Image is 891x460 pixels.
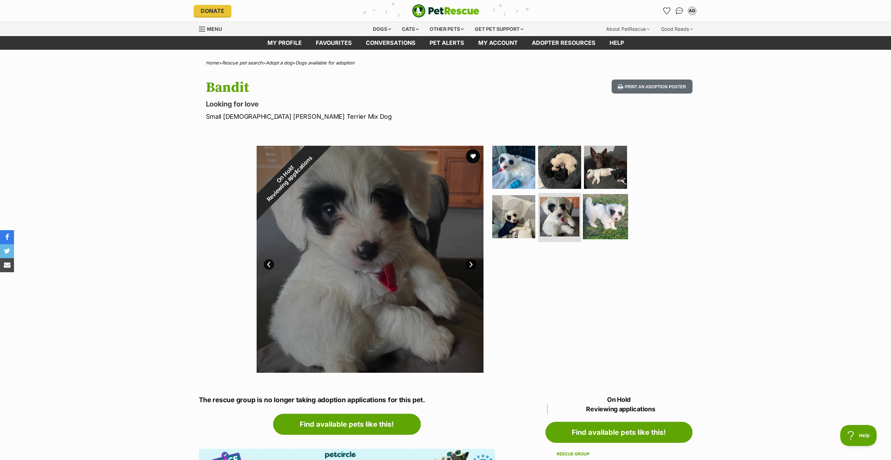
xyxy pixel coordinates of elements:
[676,7,683,14] img: chat-41dd97257d64d25036548639549fe6c8038ab92f7586957e7f3b1b290dea8141.svg
[206,99,502,109] p: Looking for love
[492,146,535,189] img: Photo of Bandit
[359,36,423,50] a: conversations
[470,22,528,36] div: Get pet support
[237,126,337,226] div: On Hold
[206,112,502,121] p: Small [DEMOGRAPHIC_DATA] [PERSON_NAME] Terrier Mix Dog
[260,36,309,50] a: My profile
[425,22,469,36] div: Other pets
[583,194,628,239] img: Photo of Bandit
[423,36,471,50] a: Pet alerts
[273,414,421,435] a: Find available pets like this!
[397,22,424,36] div: Cats
[601,22,655,36] div: About PetRescue
[471,36,525,50] a: My account
[222,60,263,66] a: Rescue pet search
[206,60,219,66] a: Home
[412,4,479,18] img: logo-e224e6f780fb5917bec1dbf3a21bbac754714ae5b6737aabdf751b685950b380.svg
[674,5,685,16] a: Conversations
[525,36,603,50] a: Adopter resources
[612,80,692,94] button: Print an adoption poster
[492,195,535,238] img: Photo of Bandit
[540,197,579,236] img: Photo of Bandit
[656,22,698,36] div: Good Reads
[199,22,227,35] a: Menu
[584,146,627,189] img: Photo of Bandit
[603,36,631,50] a: Help
[557,451,681,457] div: Rescue group
[309,36,359,50] a: Favourites
[264,259,274,270] a: Prev
[545,395,692,414] p: On Hold
[194,5,231,17] a: Donate
[412,4,479,18] a: PetRescue
[661,5,673,16] a: Favourites
[188,60,703,66] div: > > >
[689,7,696,14] div: AG
[295,60,355,66] a: Dogs available for adoption
[545,422,692,443] a: Find available pets like this!
[840,425,877,446] iframe: Help Scout Beacon - Open
[368,22,396,36] div: Dogs
[265,155,313,202] span: Reviewing applications
[207,26,222,32] span: Menu
[199,395,495,405] p: The rescue group is no longer taking adoption applications for this pet.
[538,146,581,189] img: Photo of Bandit
[687,5,698,16] button: My account
[466,259,476,270] a: Next
[661,5,698,16] ul: Account quick links
[547,404,692,414] span: Reviewing applications
[466,149,480,163] button: favourite
[206,80,502,96] h1: Bandit
[266,60,292,66] a: Adopt a dog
